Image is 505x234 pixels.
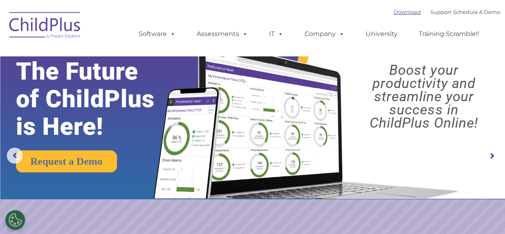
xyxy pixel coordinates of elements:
[297,26,353,42] a: Company
[394,9,500,15] font: |
[358,26,406,42] a: University
[16,150,117,172] a: Request a Demo
[430,9,452,15] a: Support
[261,26,291,42] a: IT
[131,26,184,42] a: Software
[453,9,500,15] a: Schedule A Demo
[5,210,25,230] button: Cookies Settings
[189,26,256,42] a: Assessments
[349,64,499,130] rs-layer: Boost your productivity and streamline your success in ChildPlus Online!
[411,26,487,42] a: Training Scramble!!
[394,9,421,15] a: Download
[16,58,177,140] rs-layer: The Future of ChildPlus is Here!
[5,6,85,46] img: ChildPlus by Procare Solutions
